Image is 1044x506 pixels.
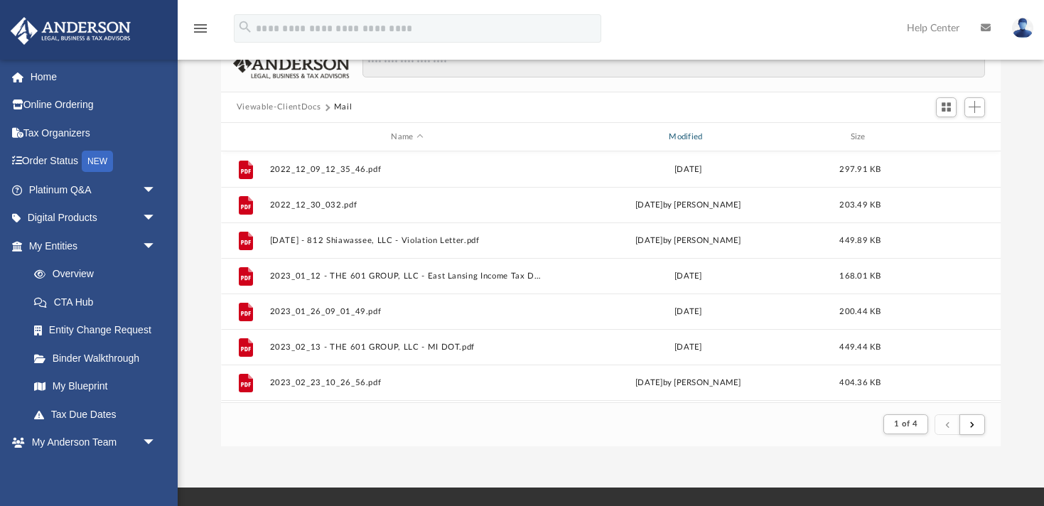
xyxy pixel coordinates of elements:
a: My Anderson Teamarrow_drop_down [10,429,171,457]
a: Tax Organizers [10,119,178,147]
img: Anderson Advisors Platinum Portal [6,17,135,45]
a: Online Ordering [10,91,178,119]
a: Entity Change Request [20,316,178,345]
span: arrow_drop_down [142,176,171,205]
i: search [237,19,253,35]
button: 2023_01_12 - THE 601 GROUP, LLC - East Lansing Income Tax Dept.pdf [269,271,544,281]
div: [DATE] [551,163,826,176]
span: 200.44 KB [839,308,881,316]
span: 168.01 KB [839,272,881,280]
a: My Entitiesarrow_drop_down [10,232,178,260]
span: arrow_drop_down [142,204,171,233]
span: arrow_drop_down [142,232,171,261]
span: 1 of 4 [894,420,917,428]
img: User Pic [1012,18,1033,38]
a: My Blueprint [20,372,171,401]
button: [DATE] - 812 Shiawassee, LLC - Violation Letter.pdf [269,236,544,245]
button: Switch to Grid View [936,97,957,117]
button: Mail [334,101,353,114]
span: arrow_drop_down [142,429,171,458]
button: 2022_12_09_12_35_46.pdf [269,165,544,174]
span: 449.89 KB [839,237,881,244]
button: 2022_12_30_032.pdf [269,200,544,210]
button: 2023_02_23_10_26_56.pdf [269,378,544,387]
a: Platinum Q&Aarrow_drop_down [10,176,178,204]
a: Home [10,63,178,91]
i: menu [192,20,209,37]
button: 1 of 4 [883,414,928,434]
button: Viewable-ClientDocs [237,101,321,114]
span: 449.44 KB [839,343,881,351]
div: Name [269,131,544,144]
div: NEW [82,151,113,172]
div: id [895,131,994,144]
span: 404.36 KB [839,379,881,387]
button: 2023_02_13 - THE 601 GROUP, LLC - MI DOT.pdf [269,343,544,352]
div: [DATE] by [PERSON_NAME] [551,199,826,212]
a: Order StatusNEW [10,147,178,176]
div: [DATE] by [PERSON_NAME] [551,235,826,247]
div: [DATE] [551,306,826,318]
div: Size [832,131,888,144]
div: [DATE] [551,341,826,354]
div: [DATE] [551,270,826,283]
a: Binder Walkthrough [20,344,178,372]
button: Add [964,97,986,117]
span: 297.91 KB [839,166,881,173]
div: [DATE] by [PERSON_NAME] [551,377,826,389]
div: Modified [550,131,825,144]
div: id [227,131,263,144]
span: 203.49 KB [839,201,881,209]
a: My Anderson Team [20,456,163,485]
a: menu [192,27,209,37]
div: grid [221,151,1001,402]
input: Search files and folders [362,50,985,77]
button: 2023_01_26_09_01_49.pdf [269,307,544,316]
a: CTA Hub [20,288,178,316]
a: Digital Productsarrow_drop_down [10,204,178,232]
a: Overview [20,260,178,289]
a: Tax Due Dates [20,400,178,429]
